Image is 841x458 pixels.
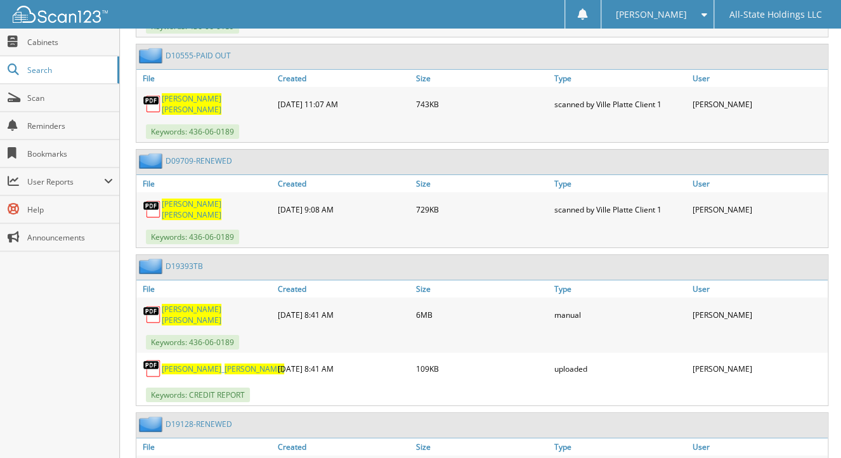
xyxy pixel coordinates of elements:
span: Bookmarks [27,148,113,159]
span: Keywords: 436-06-0189 [146,335,239,350]
a: [PERSON_NAME] [PERSON_NAME] [162,199,271,220]
div: manual [551,301,689,329]
span: Keywords: 436-06-0189 [146,124,239,139]
iframe: Chat Widget [778,397,841,458]
span: Announcements [27,232,113,243]
div: scanned by Ville Platte Client 1 [551,195,689,223]
span: Reminders [27,121,113,131]
img: PDF.png [143,305,162,324]
span: Cabinets [27,37,113,48]
span: [PERSON_NAME] [162,93,221,104]
a: [PERSON_NAME] [PERSON_NAME] [162,93,271,115]
span: [PERSON_NAME] [616,11,687,18]
a: D19393TB [166,261,203,272]
div: 729KB [413,195,551,223]
span: [PERSON_NAME] [162,199,221,209]
a: [PERSON_NAME]_[PERSON_NAME] [162,363,284,374]
a: Size [413,175,551,192]
a: D09709-RENEWED [166,155,232,166]
div: 743KB [413,90,551,118]
span: [PERSON_NAME] [162,209,221,220]
img: folder2.png [139,153,166,169]
div: [DATE] 9:08 AM [275,195,413,223]
a: File [136,70,275,87]
span: [PERSON_NAME] [162,363,221,374]
a: Type [551,438,689,455]
img: scan123-logo-white.svg [13,6,108,23]
img: PDF.png [143,359,162,378]
img: PDF.png [143,95,162,114]
span: [PERSON_NAME] [162,315,221,325]
a: User [689,175,828,192]
span: [PERSON_NAME] [162,304,221,315]
a: User [689,438,828,455]
img: PDF.png [143,200,162,219]
span: Help [27,204,113,215]
a: D10555-PAID OUT [166,50,231,61]
span: [PERSON_NAME] [162,104,221,115]
div: [DATE] 8:41 AM [275,356,413,381]
span: Keywords: 436-06-0189 [146,230,239,244]
img: folder2.png [139,48,166,63]
div: uploaded [551,356,689,381]
div: [PERSON_NAME] [689,90,828,118]
div: scanned by Ville Platte Client 1 [551,90,689,118]
a: [PERSON_NAME] [PERSON_NAME] [162,304,271,325]
span: Keywords: CREDIT REPORT [146,388,250,402]
a: File [136,175,275,192]
div: 109KB [413,356,551,381]
a: Type [551,70,689,87]
img: folder2.png [139,416,166,432]
a: Size [413,438,551,455]
div: [DATE] 11:07 AM [275,90,413,118]
div: [PERSON_NAME] [689,195,828,223]
a: File [136,280,275,298]
a: D19128-RENEWED [166,419,232,429]
a: Created [275,438,413,455]
span: Search [27,65,111,75]
a: Type [551,175,689,192]
img: folder2.png [139,258,166,274]
a: User [689,280,828,298]
div: [PERSON_NAME] [689,356,828,381]
span: User Reports [27,176,104,187]
a: User [689,70,828,87]
a: Created [275,70,413,87]
div: [DATE] 8:41 AM [275,301,413,329]
a: File [136,438,275,455]
div: [PERSON_NAME] [689,301,828,329]
a: Type [551,280,689,298]
span: Scan [27,93,113,103]
span: [PERSON_NAME] [225,363,284,374]
a: Created [275,280,413,298]
a: Created [275,175,413,192]
div: 6MB [413,301,551,329]
a: Size [413,280,551,298]
a: Size [413,70,551,87]
span: All-State Holdings LLC [729,11,821,18]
